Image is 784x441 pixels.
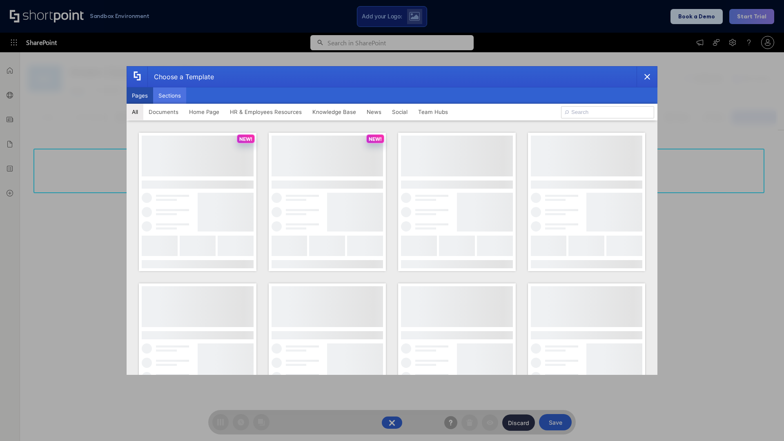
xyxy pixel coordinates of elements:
button: Documents [143,104,184,120]
button: Social [387,104,413,120]
button: Knowledge Base [307,104,361,120]
input: Search [561,106,654,118]
p: NEW! [239,136,252,142]
button: Team Hubs [413,104,453,120]
button: Home Page [184,104,225,120]
div: template selector [127,66,657,375]
button: Sections [153,87,186,104]
button: HR & Employees Resources [225,104,307,120]
button: Pages [127,87,153,104]
p: NEW! [369,136,382,142]
button: All [127,104,143,120]
button: News [361,104,387,120]
iframe: Chat Widget [743,402,784,441]
div: Choose a Template [147,67,214,87]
